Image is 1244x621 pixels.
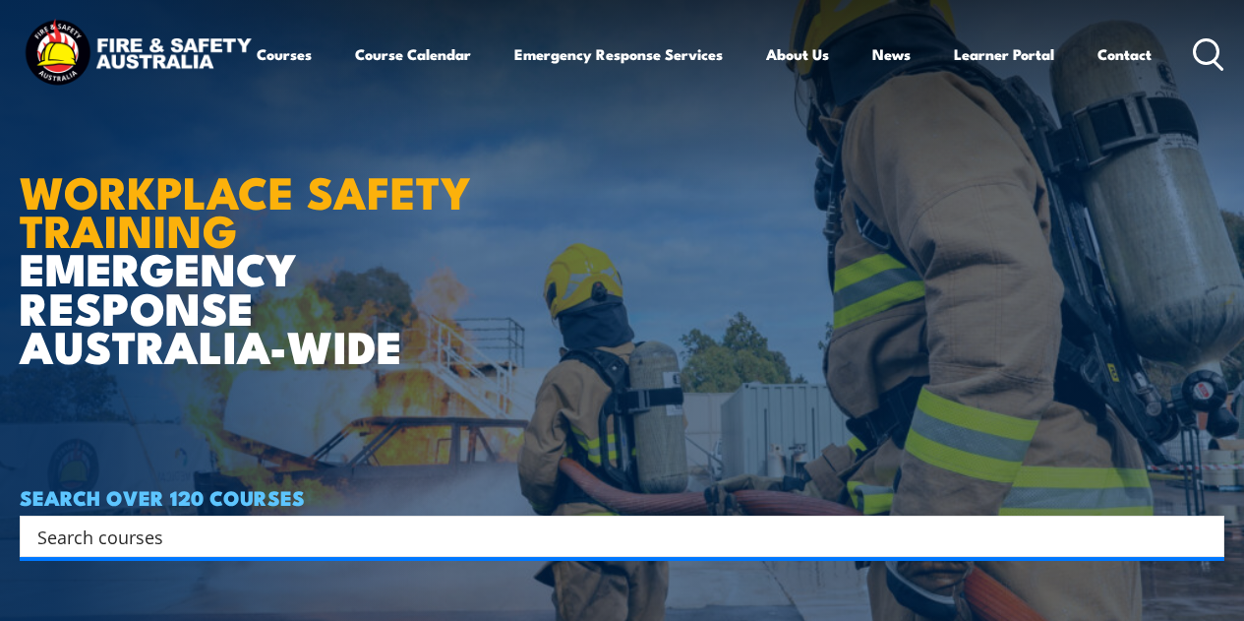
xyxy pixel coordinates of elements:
[20,486,1224,508] h4: SEARCH OVER 120 COURSES
[1190,523,1217,550] button: Search magnifier button
[37,522,1181,551] input: Search input
[514,31,723,78] a: Emergency Response Services
[766,31,829,78] a: About Us
[20,122,501,364] h1: EMERGENCY RESPONSE AUSTRALIA-WIDE
[20,156,471,263] strong: WORKPLACE SAFETY TRAINING
[954,31,1054,78] a: Learner Portal
[1097,31,1152,78] a: Contact
[355,31,471,78] a: Course Calendar
[41,523,1185,550] form: Search form
[872,31,911,78] a: News
[257,31,312,78] a: Courses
